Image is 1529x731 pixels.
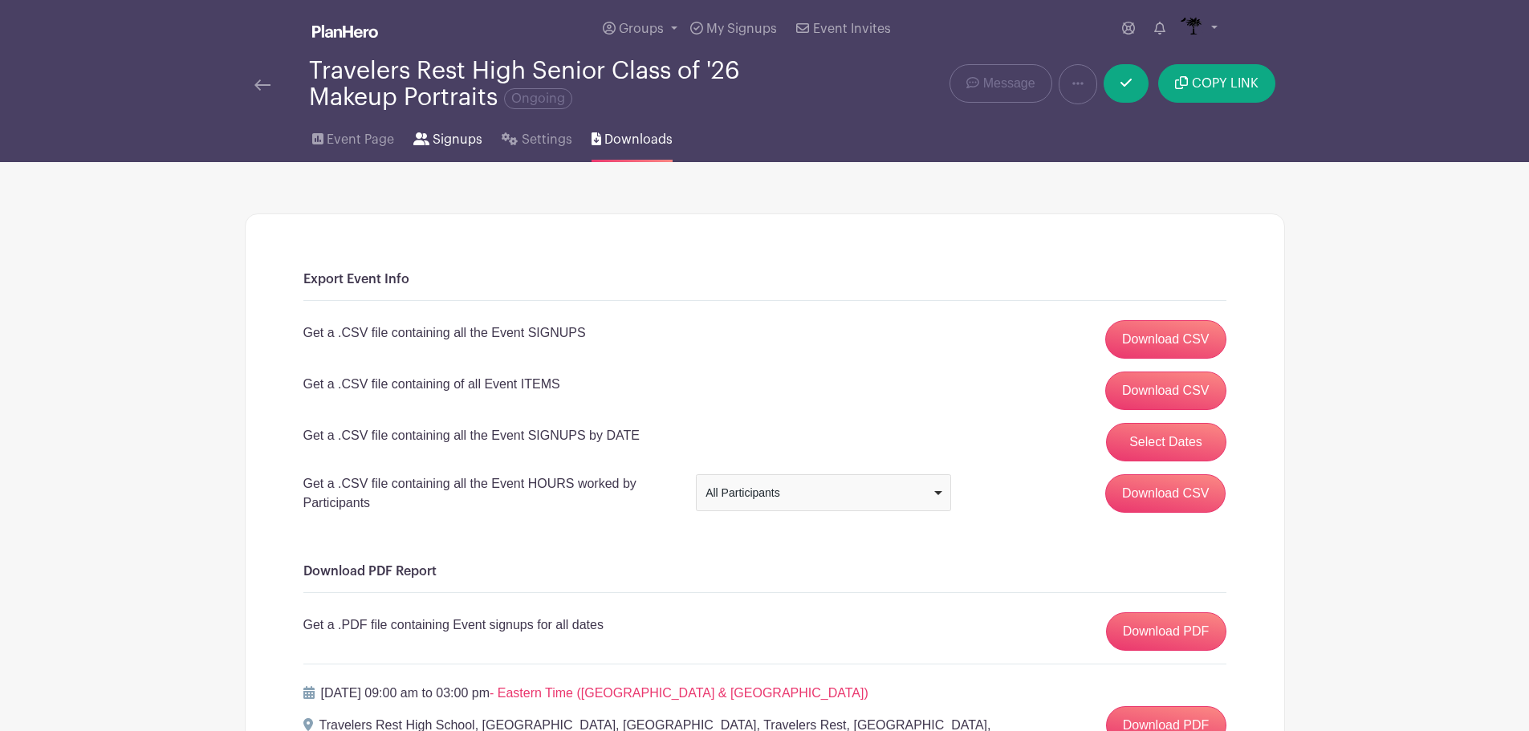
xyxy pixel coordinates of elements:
[522,130,572,149] span: Settings
[813,22,891,35] span: Event Invites
[1178,16,1204,42] img: IMAGES%20logo%20transparenT%20PNG%20s.png
[303,474,677,513] p: Get a .CSV file containing all the Event HOURS worked by Participants
[312,111,394,162] a: Event Page
[303,615,604,635] p: Get a .PDF file containing Event signups for all dates
[1106,612,1226,651] a: Download PDF
[303,426,640,445] p: Get a .CSV file containing all the Event SIGNUPS by DATE
[490,686,868,700] span: - Eastern Time ([GEOGRAPHIC_DATA] & [GEOGRAPHIC_DATA])
[303,564,1226,579] h6: Download PDF Report
[309,58,829,111] div: Travelers Rest High Senior Class of '26 Makeup Portraits
[706,22,777,35] span: My Signups
[504,88,572,109] span: Ongoing
[502,111,571,162] a: Settings
[303,323,586,343] p: Get a .CSV file containing all the Event SIGNUPS
[1105,372,1226,410] a: Download CSV
[433,130,482,149] span: Signups
[254,79,270,91] img: back-arrow-29a5d9b10d5bd6ae65dc969a981735edf675c4d7a1fe02e03b50dbd4ba3cdb55.svg
[604,130,673,149] span: Downloads
[327,130,394,149] span: Event Page
[303,375,560,394] p: Get a .CSV file containing of all Event ITEMS
[706,485,931,502] div: All Participants
[312,25,378,38] img: logo_white-6c42ec7e38ccf1d336a20a19083b03d10ae64f83f12c07503d8b9e83406b4c7d.svg
[1105,320,1226,359] a: Download CSV
[619,22,664,35] span: Groups
[413,111,482,162] a: Signups
[1158,64,1275,103] button: COPY LINK
[303,272,1226,287] h6: Export Event Info
[321,684,868,703] p: [DATE] 09:00 am to 03:00 pm
[1192,77,1259,90] span: COPY LINK
[983,74,1035,93] span: Message
[1106,423,1226,461] button: Select Dates
[1105,474,1226,513] input: Download CSV
[592,111,673,162] a: Downloads
[950,64,1051,103] a: Message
